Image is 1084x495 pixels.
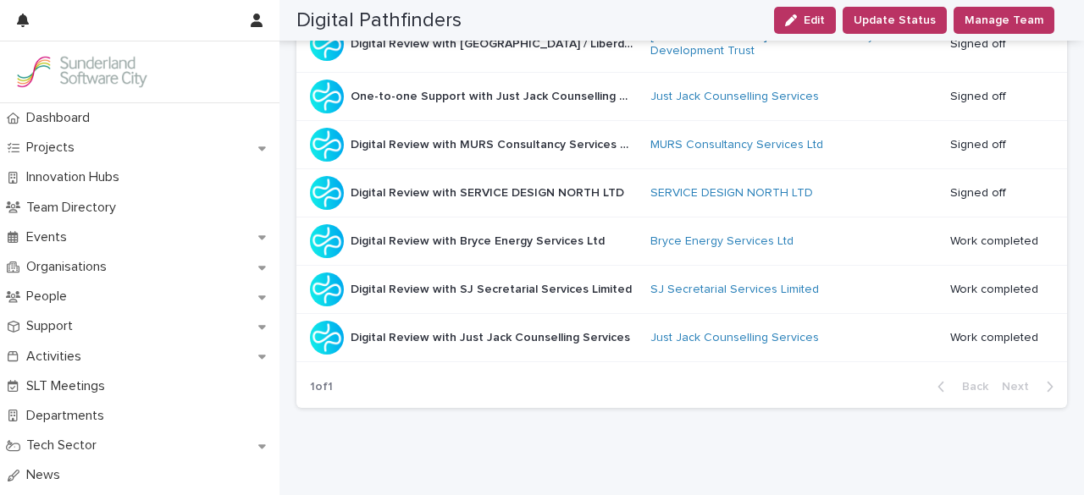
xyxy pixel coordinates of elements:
span: Manage Team [965,12,1043,29]
p: One-to-one Support with Just Jack Counselling Services [351,86,636,104]
tr: Digital Review with MURS Consultancy Services LtdDigital Review with MURS Consultancy Services Lt... [296,120,1067,168]
p: Digital Review with MURS Consultancy Services Ltd [351,135,636,152]
p: Work completed [950,283,1040,297]
p: Digital Review with Gosforth Civic Theatre / Liberdade Charity Development Trust [351,34,636,52]
tr: Digital Review with SERVICE DESIGN NORTH LTDDigital Review with SERVICE DESIGN NORTH LTD SERVICE ... [296,168,1067,217]
a: [GEOGRAPHIC_DATA] / Liberdade Charity Development Trust [650,30,932,58]
p: Support [19,318,86,334]
p: SLT Meetings [19,378,119,394]
button: Manage Team [954,7,1054,34]
p: News [19,467,74,483]
span: Next [1002,381,1039,393]
p: Activities [19,349,95,365]
p: Innovation Hubs [19,169,133,185]
p: Tech Sector [19,437,110,454]
a: SJ Secretarial Services Limited [650,283,819,297]
span: Update Status [854,12,936,29]
p: Digital Review with Bryce Energy Services Ltd [351,231,608,249]
a: SERVICE DESIGN NORTH LTD [650,186,813,201]
p: Signed off [950,90,1040,104]
p: Events [19,229,80,245]
span: Edit [804,14,825,26]
tr: Digital Review with [GEOGRAPHIC_DATA] / Liberdade Charity Development TrustDigital Review with [G... [296,16,1067,73]
button: Update Status [843,7,947,34]
p: Projects [19,140,88,156]
p: Organisations [19,259,120,275]
p: Signed off [950,37,1040,52]
button: Edit [774,7,836,34]
p: Work completed [950,234,1040,249]
a: Bryce Energy Services Ltd [650,234,794,249]
img: Kay6KQejSz2FjblR6DWv [14,55,149,89]
p: People [19,289,80,305]
p: Dashboard [19,110,103,126]
p: Team Directory [19,200,130,216]
p: Digital Review with SJ Secretarial Services Limited [351,279,635,297]
p: Signed off [950,138,1040,152]
a: Just Jack Counselling Services [650,331,819,345]
tr: One-to-one Support with Just Jack Counselling ServicesOne-to-one Support with Just Jack Counselli... [296,72,1067,120]
p: Work completed [950,331,1040,345]
p: 1 of 1 [296,366,346,408]
p: Digital Review with SERVICE DESIGN NORTH LTD [351,183,628,201]
button: Back [924,379,995,394]
tr: Digital Review with SJ Secretarial Services LimitedDigital Review with SJ Secretarial Services Li... [296,265,1067,313]
p: Departments [19,408,118,424]
tr: Digital Review with Bryce Energy Services LtdDigital Review with Bryce Energy Services Ltd Bryce ... [296,217,1067,265]
tr: Digital Review with Just Jack Counselling ServicesDigital Review with Just Jack Counselling Servi... [296,313,1067,361]
span: Back [952,381,988,393]
button: Next [995,379,1067,394]
a: MURS Consultancy Services Ltd [650,138,823,152]
p: Digital Review with Just Jack Counselling Services [351,327,633,345]
a: Just Jack Counselling Services [650,90,819,104]
p: Signed off [950,186,1040,201]
h2: Digital Pathfinders [296,8,462,33]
